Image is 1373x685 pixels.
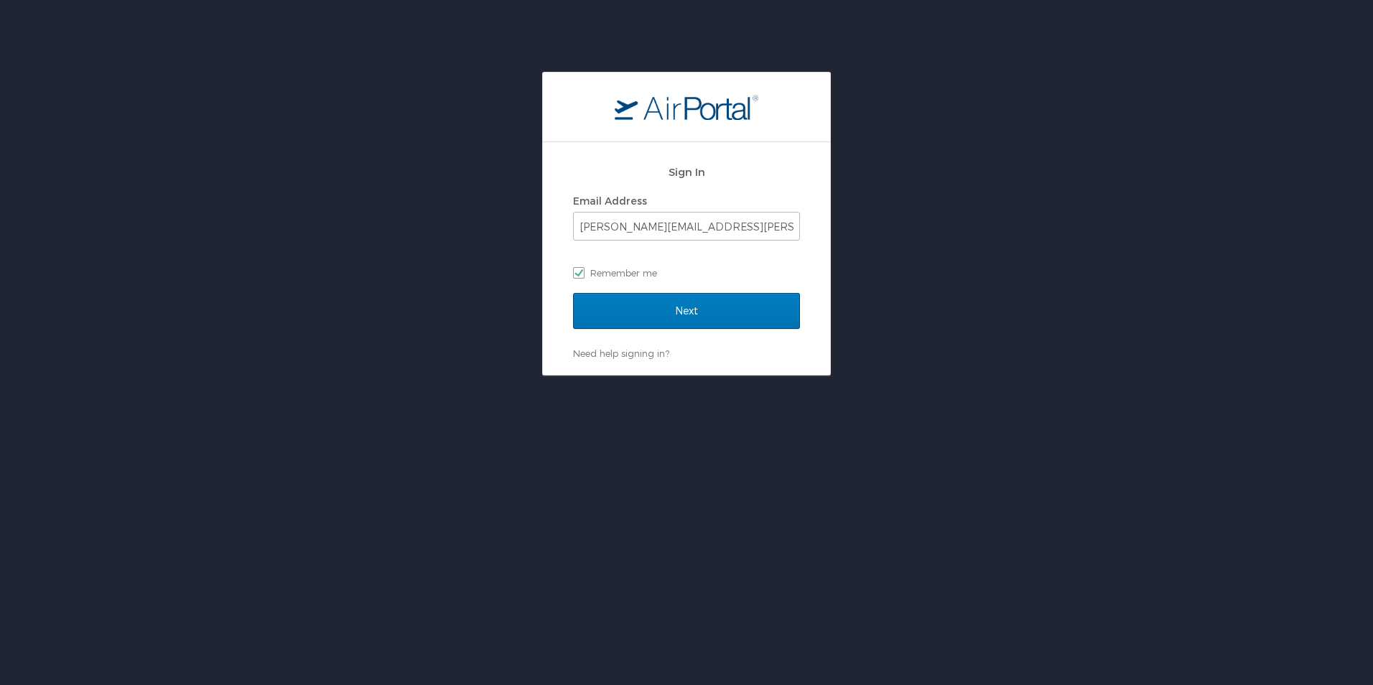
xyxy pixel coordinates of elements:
label: Email Address [573,195,647,207]
img: logo [615,94,758,120]
a: Need help signing in? [573,348,669,359]
h2: Sign In [573,164,800,180]
input: Next [573,293,800,329]
label: Remember me [573,262,800,284]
